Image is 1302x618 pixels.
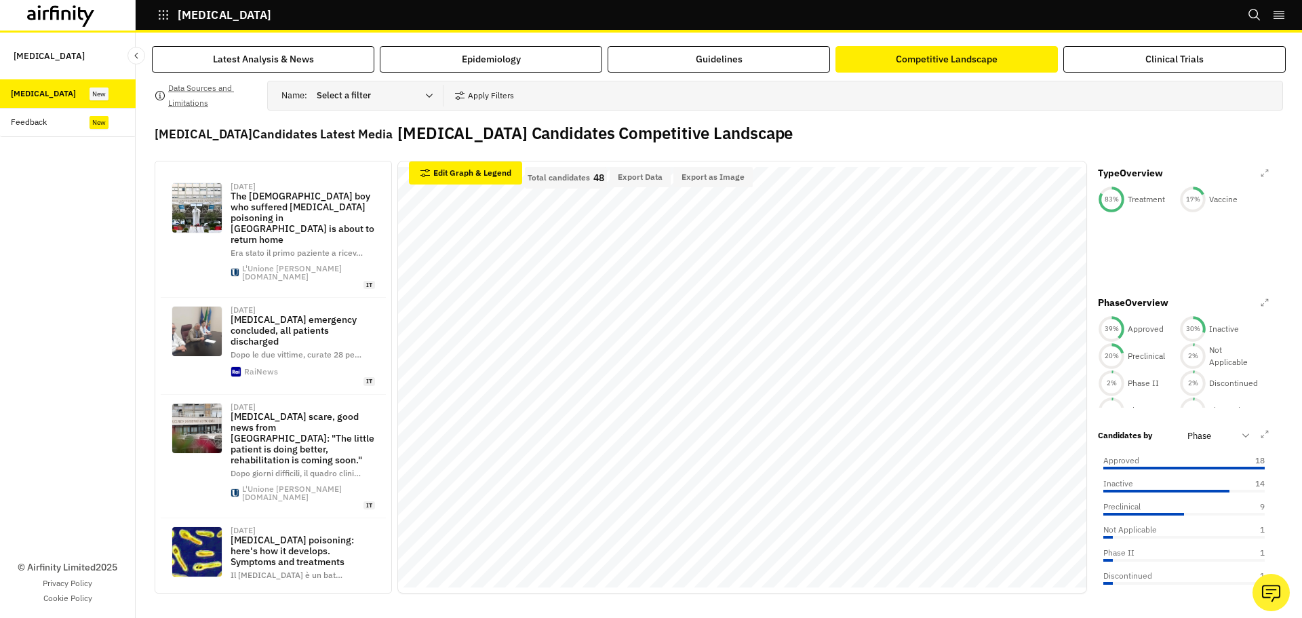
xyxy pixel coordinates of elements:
[231,191,375,245] p: The [DEMOGRAPHIC_DATA] boy who suffered [MEDICAL_DATA] poisoning in [GEOGRAPHIC_DATA] is about to...
[1128,377,1159,389] p: Phase II
[696,52,743,66] div: Guidelines
[178,9,271,21] p: [MEDICAL_DATA]
[213,52,314,66] div: Latest Analysis & News
[1128,193,1165,206] p: Treatment
[528,173,590,182] p: Total candidates
[127,47,145,64] button: Close Sidebar
[11,88,76,100] div: [MEDICAL_DATA]
[1103,570,1152,582] p: Discontinued
[231,535,375,567] p: [MEDICAL_DATA] poisoning: here's how it develops. Symptoms and treatments
[231,314,375,347] p: [MEDICAL_DATA] emergency concluded, all patients discharged
[1128,350,1165,362] p: Preclinical
[1098,195,1125,204] div: 83 %
[1231,524,1265,536] p: 1
[1231,478,1265,490] p: 14
[1179,406,1206,415] div: 2 %
[161,174,386,298] a: [DATE]The [DEMOGRAPHIC_DATA] boy who suffered [MEDICAL_DATA] poisoning in [GEOGRAPHIC_DATA] is ab...
[1231,547,1265,559] p: 1
[1103,455,1139,467] p: Approved
[1179,195,1206,204] div: 17 %
[43,577,92,590] a: Privacy Policy
[231,403,256,411] div: [DATE]
[593,173,604,182] p: 48
[242,485,375,501] div: L'Unione [PERSON_NAME][DOMAIN_NAME]
[409,161,522,185] button: Edit Graph & Legend
[1179,324,1206,334] div: 30 %
[1231,501,1265,513] p: 9
[363,377,375,386] span: it
[231,526,256,535] div: [DATE]
[896,52,998,66] div: Competitive Landscape
[1209,193,1238,206] p: Vaccine
[172,404,222,453] img: image.webp
[1209,377,1258,389] p: Discontinued
[90,88,108,100] div: New
[1252,574,1290,611] button: Ask our analysts
[1098,324,1125,334] div: 39 %
[1231,570,1265,582] p: 1
[281,85,443,107] div: Name :
[231,349,361,360] span: Dopo le due vittime, curate 28 pe …
[1103,547,1135,559] p: Phase II
[1103,478,1133,490] p: Inactive
[1179,351,1206,361] div: 2 %
[1128,404,1156,417] p: Phase I
[231,367,241,376] img: favicon-32x32.png
[231,182,256,191] div: [DATE]
[1103,524,1157,536] p: Not Applicable
[172,183,222,233] img: image.webp
[454,85,514,107] button: Apply Filters
[1209,344,1261,368] p: Not Applicable
[363,501,375,510] span: it
[43,592,92,604] a: Cookie Policy
[231,468,361,478] span: Dopo giorni difficili, il quadro clini …
[462,52,521,66] div: Epidemiology
[231,306,256,314] div: [DATE]
[1098,429,1152,442] p: Candidates by
[397,123,793,143] h2: [MEDICAL_DATA] Candidates Competitive Landscape
[231,269,239,276] img: favicon.ico
[11,116,47,128] div: Feedback
[1098,351,1125,361] div: 20 %
[1103,501,1141,513] p: Preclinical
[172,527,222,577] img: 1754627180308_botulino.jpg
[244,368,278,376] div: RaiNews
[161,395,386,518] a: [DATE][MEDICAL_DATA] scare, good news from [GEOGRAPHIC_DATA]: "The little patient is doing better...
[18,560,117,575] p: © Airfinity Limited 2025
[1098,166,1163,180] p: Type Overview
[172,307,222,356] img: 1755966814069_ospedale.jpg
[1209,404,1247,417] p: Phase I/II
[1098,379,1125,388] div: 2 %
[1145,52,1204,66] div: Clinical Trials
[1231,455,1265,467] p: 18
[242,265,375,281] div: L'Unione [PERSON_NAME][DOMAIN_NAME]
[231,248,363,258] span: Era stato il primo paziente a ricev …
[90,116,108,129] div: New
[673,167,753,187] button: Export as Image
[363,281,375,290] span: it
[1248,3,1261,26] button: Search
[155,125,392,143] p: [MEDICAL_DATA] Candidates Latest Media
[157,3,271,26] button: [MEDICAL_DATA]
[161,298,386,394] a: [DATE][MEDICAL_DATA] emergency concluded, all patients dischargedDopo le due vittime, curate 28 p...
[1209,323,1239,335] p: Inactive
[168,81,256,111] p: Data Sources and Limitations
[161,518,386,615] a: [DATE][MEDICAL_DATA] poisoning: here's how it develops. Symptoms and treatmentsIl [MEDICAL_DATA] ...
[1098,406,1125,415] div: 2 %
[1179,379,1206,388] div: 2 %
[231,570,342,580] span: Il [MEDICAL_DATA] è un bat …
[1098,296,1168,310] p: Phase Overview
[231,489,239,497] img: favicon.ico
[1128,323,1164,335] p: Approved
[14,43,85,69] p: [MEDICAL_DATA]
[610,167,671,187] button: Export Data
[231,411,375,465] p: [MEDICAL_DATA] scare, good news from [GEOGRAPHIC_DATA]: "The little patient is doing better, reha...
